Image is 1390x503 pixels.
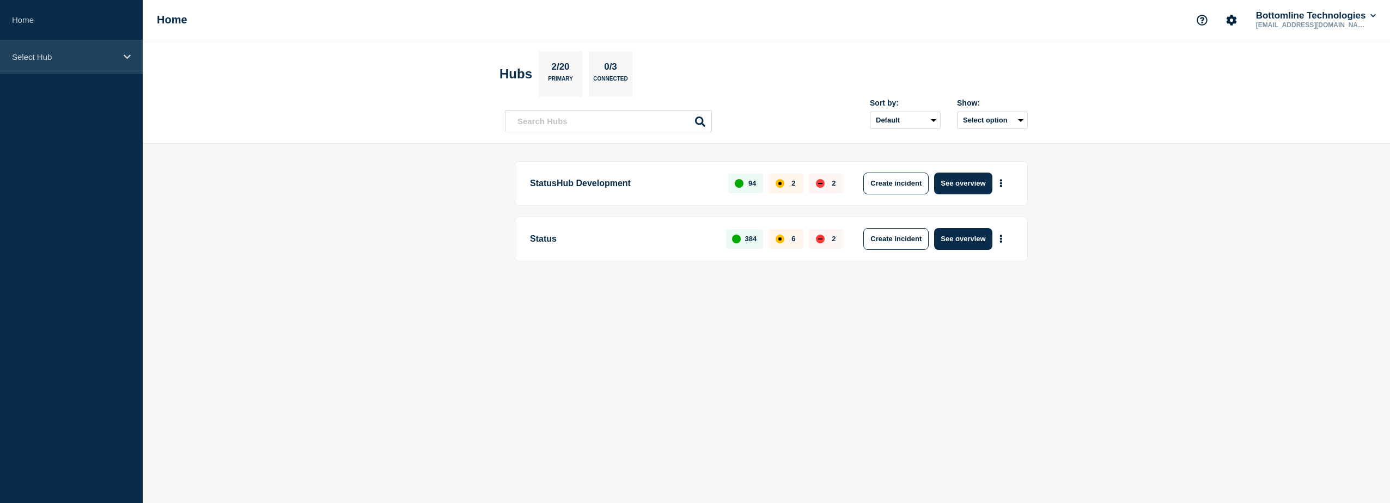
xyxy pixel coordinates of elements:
[530,173,716,194] p: StatusHub Development
[547,62,574,76] p: 2/20
[732,235,741,243] div: up
[1220,9,1243,32] button: Account settings
[505,110,712,132] input: Search Hubs
[776,235,784,243] div: affected
[735,179,743,188] div: up
[863,173,929,194] button: Create incident
[548,76,573,87] p: Primary
[530,228,714,250] p: Status
[1254,10,1378,21] button: Bottomline Technologies
[957,112,1028,129] button: Select option
[593,76,627,87] p: Connected
[832,235,836,243] p: 2
[1254,21,1367,29] p: [EMAIL_ADDRESS][DOMAIN_NAME]
[934,228,992,250] button: See overview
[791,235,795,243] p: 6
[12,52,117,62] p: Select Hub
[1191,9,1214,32] button: Support
[934,173,992,194] button: See overview
[748,179,756,187] p: 94
[863,228,929,250] button: Create incident
[994,173,1008,193] button: More actions
[745,235,757,243] p: 384
[870,112,941,129] select: Sort by
[816,235,825,243] div: down
[791,179,795,187] p: 2
[957,99,1028,107] div: Show:
[776,179,784,188] div: affected
[600,62,621,76] p: 0/3
[832,179,836,187] p: 2
[157,14,187,26] h1: Home
[870,99,941,107] div: Sort by:
[816,179,825,188] div: down
[994,229,1008,249] button: More actions
[499,66,532,82] h2: Hubs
